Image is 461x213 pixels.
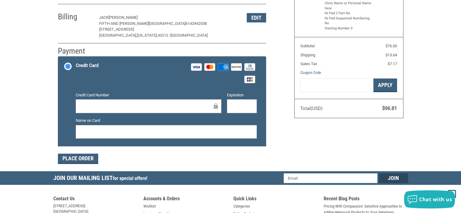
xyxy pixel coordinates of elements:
[300,44,315,48] span: Subtotal
[227,92,257,98] label: Expiration
[404,190,455,208] button: Chat with us
[99,33,137,38] span: [GEOGRAPHIC_DATA],
[373,78,397,92] button: Apply
[53,171,150,187] h5: Join Our Mailing List
[388,62,397,66] span: $7.17
[185,21,207,26] span: 6142942538
[58,12,93,22] h2: Billing
[379,173,408,183] input: Join
[99,27,134,32] span: [STREET_ADDRESS]
[143,196,228,203] h5: Accounts & Orders
[382,105,397,111] span: $96.81
[325,26,372,31] li: Starting Number 0
[386,53,397,57] span: $13.64
[76,118,257,124] label: Name on Card
[300,62,317,66] span: Sales Tax
[247,13,266,22] button: Edit
[300,70,321,75] a: Coupon Code
[158,33,171,38] span: 43212 /
[325,11,372,16] li: Rx Pad 2 Part No
[233,196,318,203] h5: Quick Links
[233,203,250,209] a: Categories
[113,175,147,181] span: for special offers!
[386,44,397,48] span: $76.00
[53,196,138,203] h5: Contact Us
[284,173,377,183] input: Email
[324,196,408,203] h5: Recent Blog Posts
[171,33,208,38] span: [GEOGRAPHIC_DATA]
[58,154,98,164] button: Place Order
[99,21,185,26] span: Fifth and [PERSON_NAME][GEOGRAPHIC_DATA]
[137,33,158,38] span: [US_STATE],
[76,92,221,98] label: Credit Card Number
[76,61,99,71] div: Credit Card
[419,196,452,203] span: Chat with us
[300,106,322,111] span: Total (USD)
[143,203,156,209] a: Wishlist
[58,46,93,56] h2: Payment
[109,15,138,20] span: [PERSON_NAME]
[99,15,109,20] span: Jack
[325,16,372,26] li: Rx Pad Sequential Numbering No
[300,78,373,92] input: Gift Certificate or Coupon Code
[300,53,315,57] span: Shipping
